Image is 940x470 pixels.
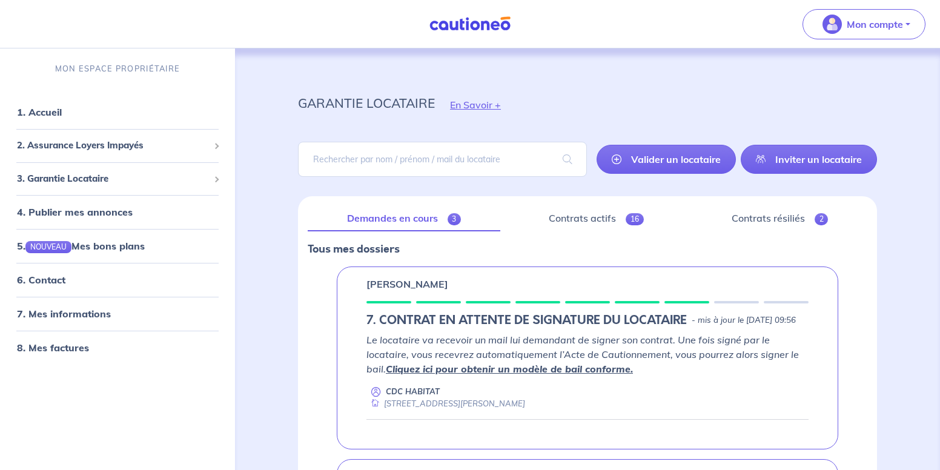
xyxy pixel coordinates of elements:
span: 16 [626,213,644,225]
div: 8. Mes factures [5,336,230,360]
img: illu_account_valid_menu.svg [822,15,842,34]
a: 8. Mes factures [17,342,89,354]
p: garantie locataire [298,92,435,114]
p: - mis à jour le [DATE] 09:56 [692,314,796,326]
h5: 7. CONTRAT EN ATTENTE DE SIGNATURE DU LOCATAIRE [366,313,687,328]
div: 7. Mes informations [5,302,230,326]
button: En Savoir + [435,87,516,122]
a: Contrats résiliés2 [692,206,867,231]
a: Cliquez ici pour obtenir un modèle de bail conforme. [386,363,633,375]
span: search [548,142,587,176]
a: 4. Publier mes annonces [17,206,133,218]
a: 1. Accueil [17,106,62,118]
a: 5.NOUVEAUMes bons plans [17,240,145,252]
span: 3. Garantie Locataire [17,172,209,186]
div: 1. Accueil [5,100,230,124]
div: 6. Contact [5,268,230,292]
em: Le locataire va recevoir un mail lui demandant de signer son contrat. Une fois signé par le locat... [366,334,799,375]
a: Valider un locataire [597,145,736,174]
input: Rechercher par nom / prénom / mail du locataire [298,142,587,177]
span: 3 [448,213,462,225]
a: 7. Mes informations [17,308,111,320]
div: [STREET_ADDRESS][PERSON_NAME] [366,398,525,409]
p: CDC HABITAT [386,386,440,397]
span: 2. Assurance Loyers Impayés [17,139,209,153]
div: 2. Assurance Loyers Impayés [5,134,230,157]
div: 3. Garantie Locataire [5,167,230,191]
p: [PERSON_NAME] [366,277,448,291]
div: state: RENTER-PAYMENT-METHOD-IN-PROGRESS, Context: IN-LANDLORD,IS-GL-CAUTION-IN-LANDLORD [366,313,809,328]
a: 6. Contact [17,274,65,286]
div: 5.NOUVEAUMes bons plans [5,234,230,258]
a: Demandes en cours3 [308,206,500,231]
a: Inviter un locataire [741,145,877,174]
span: 2 [815,213,829,225]
p: MON ESPACE PROPRIÉTAIRE [55,63,180,74]
p: Mon compte [847,17,903,31]
div: 4. Publier mes annonces [5,200,230,224]
a: Contrats actifs16 [510,206,683,231]
p: Tous mes dossiers [308,241,867,257]
img: Cautioneo [425,16,515,31]
button: illu_account_valid_menu.svgMon compte [803,9,925,39]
